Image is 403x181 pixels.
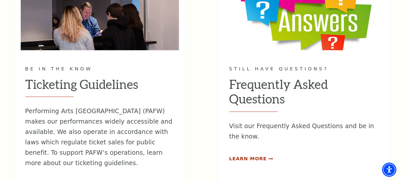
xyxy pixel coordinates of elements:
[229,155,267,163] span: Learn More
[229,121,378,142] p: Visit our Frequently Asked Questions and be in the know.
[25,106,174,168] p: Performing Arts [GEOGRAPHIC_DATA] (PAFW) makes our performances widely accessible and available. ...
[229,155,272,163] a: Learn More Frequently Asked Questions
[229,65,378,73] p: Still have questions?
[25,65,174,73] p: Be in the know
[382,163,396,177] div: Accessibility Menu
[229,77,378,112] h2: Frequently Asked Questions
[25,77,174,97] h2: Ticketing Guidelines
